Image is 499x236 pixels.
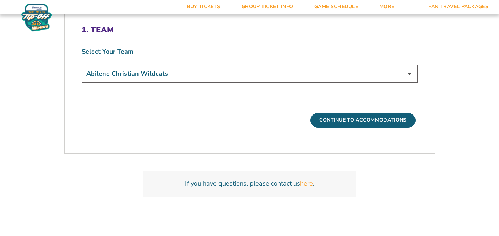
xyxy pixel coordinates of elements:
[310,113,416,127] button: Continue To Accommodations
[300,179,313,188] a: here
[82,47,418,56] label: Select Your Team
[21,4,52,31] img: Women's Fort Myers Tip-Off
[152,179,348,188] p: If you have questions, please contact us .
[82,25,418,34] h2: 1. Team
